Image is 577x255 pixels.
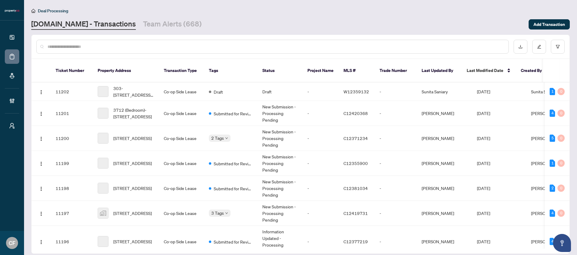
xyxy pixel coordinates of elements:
[557,110,565,117] div: 0
[36,208,46,218] button: Logo
[36,158,46,168] button: Logo
[9,123,15,129] span: user-switch
[531,185,563,191] span: [PERSON_NAME]
[557,88,565,95] div: 0
[516,59,552,82] th: Created By
[51,151,93,176] td: 11199
[477,185,490,191] span: [DATE]
[303,82,339,101] td: -
[113,135,152,141] span: [STREET_ADDRESS]
[557,135,565,142] div: 0
[36,183,46,193] button: Logo
[159,201,204,226] td: Co-op Side Lease
[417,82,472,101] td: Sunita Saniary
[51,82,93,101] td: 11202
[532,40,546,54] button: edit
[531,239,563,244] span: [PERSON_NAME]
[303,101,339,126] td: -
[211,210,224,216] span: 3 Tags
[550,238,555,245] div: 4
[38,8,68,14] span: Deal Processing
[343,239,368,244] span: C12377219
[214,238,253,245] span: Submitted for Review
[417,176,472,201] td: [PERSON_NAME]
[214,89,223,95] span: Draft
[417,151,472,176] td: [PERSON_NAME]
[375,151,417,176] td: -
[417,126,472,151] td: [PERSON_NAME]
[550,210,555,217] div: 4
[159,126,204,151] td: Co-op Side Lease
[39,161,44,166] img: Logo
[343,185,368,191] span: C12381034
[303,151,339,176] td: -
[159,59,204,82] th: Transaction Type
[303,126,339,151] td: -
[518,45,523,49] span: download
[258,176,303,201] td: New Submission - Processing Pending
[462,59,516,82] th: Last Modified Date
[113,107,154,120] span: 3712 (Bedroom)-[STREET_ADDRESS]
[375,201,417,226] td: -
[477,89,490,94] span: [DATE]
[225,137,228,140] span: down
[204,59,258,82] th: Tags
[531,110,563,116] span: [PERSON_NAME]
[375,176,417,201] td: -
[39,186,44,191] img: Logo
[39,111,44,116] img: Logo
[343,110,368,116] span: C12420368
[537,45,541,49] span: edit
[556,45,560,49] span: filter
[51,101,93,126] td: 11201
[375,126,417,151] td: -
[303,201,339,226] td: -
[31,19,136,30] a: [DOMAIN_NAME] - Transactions
[529,19,570,30] button: Add Transaction
[159,101,204,126] td: Co-op Side Lease
[159,82,204,101] td: Co-op Side Lease
[36,87,46,96] button: Logo
[550,88,555,95] div: 1
[533,20,565,29] span: Add Transaction
[339,59,375,82] th: MLS #
[36,108,46,118] button: Logo
[225,212,228,215] span: down
[258,59,303,82] th: Status
[9,239,15,247] span: CF
[417,59,462,82] th: Last Updated By
[550,135,555,142] div: 5
[113,85,154,98] span: 303-[STREET_ADDRESS][PERSON_NAME]
[113,160,152,166] span: [STREET_ADDRESS]
[5,9,19,13] img: logo
[531,160,563,166] span: [PERSON_NAME]
[514,40,527,54] button: download
[36,133,46,143] button: Logo
[214,110,253,117] span: Submitted for Review
[31,9,35,13] span: home
[343,135,368,141] span: C12371234
[51,59,93,82] th: Ticket Number
[51,201,93,226] td: 11197
[159,176,204,201] td: Co-op Side Lease
[159,151,204,176] td: Co-op Side Lease
[51,126,93,151] td: 11200
[211,135,224,141] span: 2 Tags
[553,234,571,252] button: Open asap
[375,101,417,126] td: -
[557,160,565,167] div: 0
[51,176,93,201] td: 11198
[550,110,555,117] div: 4
[36,237,46,246] button: Logo
[258,101,303,126] td: New Submission - Processing Pending
[557,185,565,192] div: 0
[303,59,339,82] th: Project Name
[531,89,557,94] span: Sunita Saniary
[258,151,303,176] td: New Submission - Processing Pending
[113,185,152,191] span: [STREET_ADDRESS]
[113,210,152,216] span: [STREET_ADDRESS]
[557,210,565,217] div: 0
[258,82,303,101] td: Draft
[375,82,417,101] td: -
[93,59,159,82] th: Property Address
